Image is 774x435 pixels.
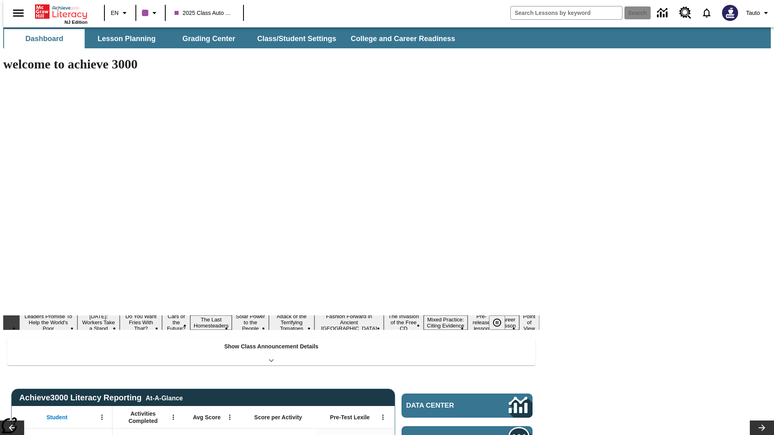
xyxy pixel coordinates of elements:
button: Open Menu [167,411,179,423]
span: Activities Completed [117,410,170,425]
button: Slide 8 Fashion Forward in Ancient Rome [314,312,384,333]
button: Slide 11 Pre-release lesson [468,312,495,333]
img: Avatar [722,5,738,21]
button: Dashboard [4,29,85,48]
a: Resource Center, Will open in new tab [674,2,696,24]
button: Slide 6 Solar Power to the People [232,312,269,333]
button: Open Menu [96,411,108,423]
span: Pre-Test Lexile [330,414,370,421]
span: Data Center [406,402,482,410]
button: Slide 10 Mixed Practice: Citing Evidence [424,315,468,330]
button: Lesson Planning [86,29,167,48]
button: Class color is purple. Change class color [139,6,162,20]
span: Score per Activity [254,414,302,421]
span: Avg Score [193,414,221,421]
button: Slide 3 Do You Want Fries With That? [120,312,162,333]
button: Slide 4 Cars of the Future? [162,312,190,333]
button: Slide 13 Point of View [519,312,539,333]
button: Open Menu [377,411,389,423]
input: search field [511,6,622,19]
button: Slide 7 Attack of the Terrifying Tomatoes [269,312,314,333]
div: Home [35,3,87,25]
div: Show Class Announcement Details [7,338,535,365]
button: Language: EN, Select a language [107,6,133,20]
div: At-A-Glance [146,393,183,402]
span: EN [111,9,119,17]
div: SubNavbar [3,29,462,48]
a: Home [35,4,87,20]
button: Class/Student Settings [251,29,343,48]
button: Open Menu [224,411,236,423]
a: Data Center [402,394,533,418]
button: Profile/Settings [743,6,774,20]
div: Pause [489,315,513,330]
span: NJ Edition [64,20,87,25]
button: Pause [489,315,505,330]
button: Slide 9 The Invasion of the Free CD [384,312,424,333]
button: Select a new avatar [717,2,743,23]
p: Show Class Announcement Details [224,342,318,351]
span: Achieve3000 Literacy Reporting [19,393,183,402]
h1: welcome to achieve 3000 [3,57,539,72]
span: 2025 Class Auto Grade 13 [175,9,234,17]
button: Slide 5 The Last Homesteaders [190,315,232,330]
div: SubNavbar [3,27,771,48]
button: College and Career Readiness [344,29,462,48]
button: Grading Center [169,29,249,48]
span: Tauto [746,9,760,17]
span: Student [46,414,67,421]
button: Slide 1 Leaders Promise To Help the World's Poor [19,312,77,333]
button: Slide 2 Labor Day: Workers Take a Stand [77,312,120,333]
button: Lesson carousel, Next [750,420,774,435]
a: Data Center [652,2,674,24]
button: Open side menu [6,1,30,25]
a: Notifications [696,2,717,23]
